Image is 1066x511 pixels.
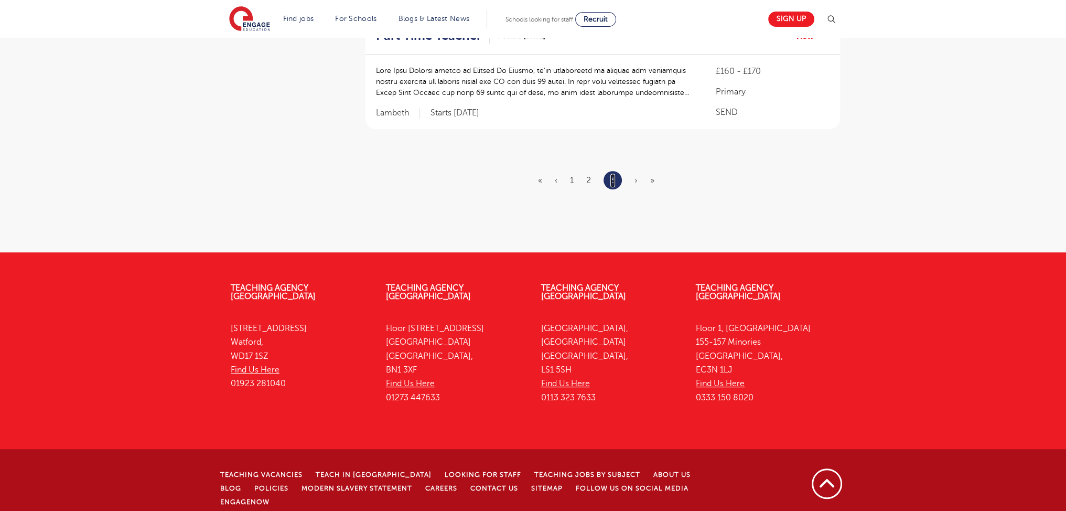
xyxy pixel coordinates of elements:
[386,322,525,404] p: Floor [STREET_ADDRESS] [GEOGRAPHIC_DATA] [GEOGRAPHIC_DATA], BN1 3XF 01273 447633
[231,365,279,375] a: Find Us Here
[768,12,814,27] a: Sign up
[316,471,432,478] a: Teach in [GEOGRAPHIC_DATA]
[505,16,573,23] span: Schools looking for staff
[584,15,608,23] span: Recruit
[586,176,591,185] a: 2
[696,322,835,404] p: Floor 1, [GEOGRAPHIC_DATA] 155-157 Minories [GEOGRAPHIC_DATA], EC3N 1LJ 0333 150 8020
[634,176,638,185] span: ›
[555,176,557,185] a: Previous
[716,65,829,78] p: £160 - £170
[376,65,695,98] p: Lore Ipsu Dolorsi ametco ad Elitsed Do Eiusmo, te’in utlaboreetd ma aliquae adm veniamquis nostru...
[716,86,829,98] p: Primary
[575,12,616,27] a: Recruit
[531,485,563,492] a: Sitemap
[386,283,471,301] a: Teaching Agency [GEOGRAPHIC_DATA]
[229,6,270,33] img: Engage Education
[283,15,314,23] a: Find jobs
[302,485,412,492] a: Modern Slavery Statement
[534,471,640,478] a: Teaching jobs by subject
[376,108,420,119] span: Lambeth
[538,176,542,185] a: First
[696,283,781,301] a: Teaching Agency [GEOGRAPHIC_DATA]
[541,283,626,301] a: Teaching Agency [GEOGRAPHIC_DATA]
[399,15,470,23] a: Blogs & Latest News
[653,471,691,478] a: About Us
[335,15,376,23] a: For Schools
[220,485,241,492] a: Blog
[570,176,574,185] a: 1
[425,485,457,492] a: Careers
[541,379,590,388] a: Find Us Here
[386,379,435,388] a: Find Us Here
[220,471,303,478] a: Teaching Vacancies
[445,471,521,478] a: Looking for staff
[220,498,270,506] a: EngageNow
[716,106,829,119] p: SEND
[430,108,479,119] p: Starts [DATE]
[576,485,688,492] a: Follow us on Social Media
[470,485,518,492] a: Contact Us
[610,174,615,187] a: 3
[254,485,288,492] a: Policies
[650,176,654,185] span: »
[231,322,370,390] p: [STREET_ADDRESS] Watford, WD17 1SZ 01923 281040
[696,379,745,388] a: Find Us Here
[541,322,681,404] p: [GEOGRAPHIC_DATA], [GEOGRAPHIC_DATA] [GEOGRAPHIC_DATA], LS1 5SH 0113 323 7633
[231,283,316,301] a: Teaching Agency [GEOGRAPHIC_DATA]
